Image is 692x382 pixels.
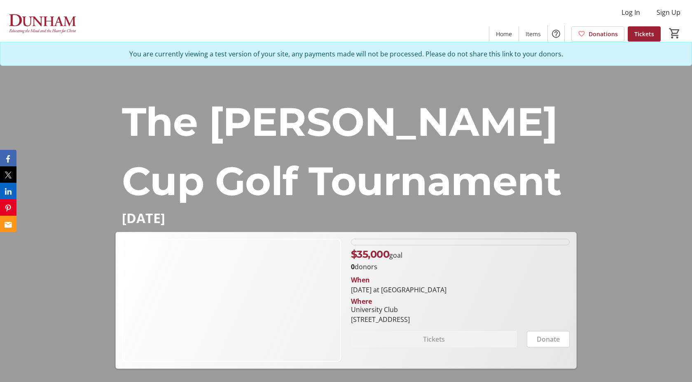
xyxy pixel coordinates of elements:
[526,30,541,38] span: Items
[351,262,355,271] b: 0
[650,6,687,19] button: Sign Up
[571,26,624,42] a: Donations
[622,7,640,17] span: Log In
[351,305,410,314] div: University Club
[351,314,410,324] div: [STREET_ADDRESS]
[496,30,512,38] span: Home
[519,26,547,42] a: Items
[122,211,570,225] p: [DATE]
[628,26,661,42] a: Tickets
[589,30,618,38] span: Donations
[615,6,647,19] button: Log In
[351,247,403,262] p: goal
[351,298,372,305] div: Where
[351,285,570,295] div: [DATE] at [GEOGRAPHIC_DATA]
[122,98,562,205] span: The [PERSON_NAME] Cup Golf Tournament
[489,26,519,42] a: Home
[351,275,370,285] div: When
[351,239,570,245] div: 0% of fundraising goal reached
[351,262,570,272] p: donors
[122,239,341,362] img: Campaign CTA Media Photo
[657,7,680,17] span: Sign Up
[5,3,78,44] img: The Dunham School's Logo
[351,248,390,260] span: $35,000
[667,26,682,41] button: Cart
[634,30,654,38] span: Tickets
[548,26,564,42] button: Help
